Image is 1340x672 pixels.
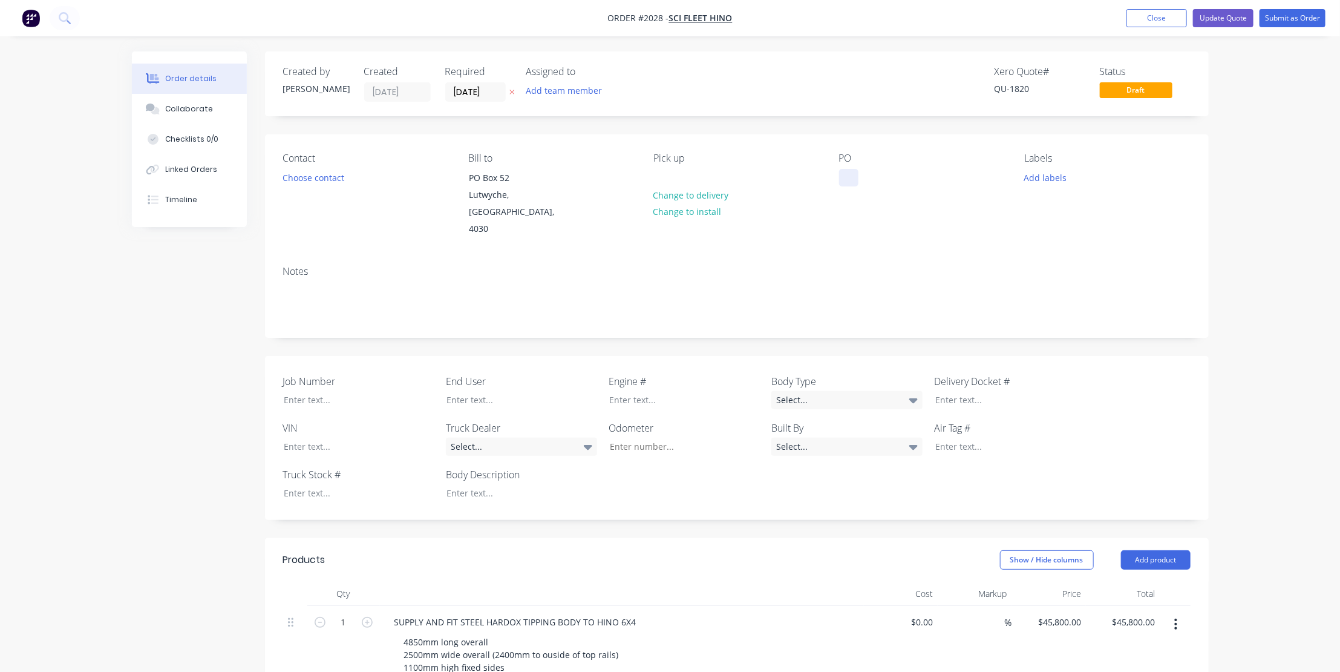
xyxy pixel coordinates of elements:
label: VIN [283,421,434,435]
div: PO Box 52Lutwyche, [GEOGRAPHIC_DATA], 4030 [459,169,580,238]
div: Checklists 0/0 [165,134,218,145]
button: Timeline [132,185,247,215]
div: PO [839,153,1005,164]
button: Collaborate [132,94,247,124]
div: Price [1012,582,1087,606]
label: End User [446,374,597,389]
div: [PERSON_NAME] [283,82,350,95]
label: Built By [771,421,923,435]
div: Xero Quote # [995,66,1085,77]
button: Close [1126,9,1187,27]
span: Draft [1100,82,1172,97]
div: Pick up [653,153,819,164]
button: Add labels [1018,169,1073,185]
button: Update Quote [1193,9,1253,27]
label: Body Type [771,374,923,389]
a: Sci Fleet Hino [669,13,733,24]
label: Job Number [283,374,434,389]
label: Truck Stock # [283,467,434,482]
div: Notes [283,266,1191,277]
label: Odometer [609,421,760,435]
div: Select... [446,438,597,456]
div: Assigned to [526,66,647,77]
div: Contact [283,153,449,164]
div: SUPPLY AND FIT STEEL HARDOX TIPPING BODY TO HINO 6X4 [385,613,646,631]
button: Add team member [526,82,609,99]
div: Collaborate [165,104,213,114]
button: Show / Hide columns [1000,550,1094,570]
label: Air Tag # [934,421,1085,435]
span: Order #2028 - [608,13,669,24]
div: PO Box 52 [469,170,569,186]
div: Select... [771,438,923,456]
div: Products [283,553,325,567]
button: Submit as Order [1260,9,1325,27]
div: Created [364,66,431,77]
label: Body Description [446,467,597,482]
img: Factory [22,9,40,27]
div: Order details [165,73,217,84]
div: Total [1086,582,1160,606]
label: Engine # [609,374,760,389]
span: % [1005,616,1012,630]
div: Markup [938,582,1012,606]
div: Labels [1024,153,1190,164]
button: Add team member [519,82,608,99]
div: Linked Orders [165,164,217,175]
button: Change to delivery [647,186,735,203]
div: Status [1100,66,1191,77]
button: Checklists 0/0 [132,124,247,154]
label: Truck Dealer [446,421,597,435]
div: Cost [864,582,938,606]
div: Bill to [468,153,634,164]
div: Timeline [165,194,197,205]
div: Required [445,66,512,77]
button: Linked Orders [132,154,247,185]
input: Enter number... [600,438,759,456]
div: Qty [307,582,380,606]
label: Delivery Docket # [934,374,1085,389]
button: Add product [1121,550,1191,570]
div: Lutwyche, [GEOGRAPHIC_DATA], 4030 [469,186,569,237]
button: Order details [132,64,247,94]
button: Choose contact [276,169,350,185]
button: Change to install [647,203,728,220]
div: QU-1820 [995,82,1085,95]
div: Select... [771,391,923,409]
div: Created by [283,66,350,77]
